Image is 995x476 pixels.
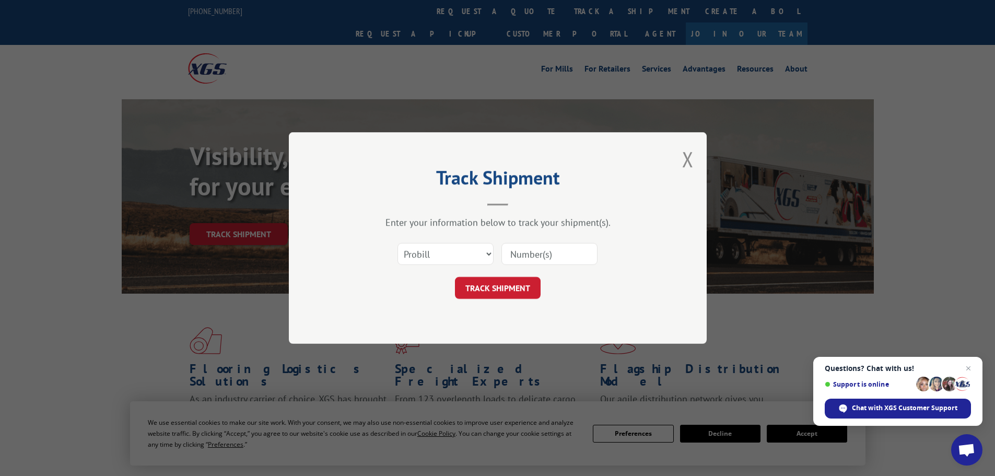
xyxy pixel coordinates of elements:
[682,145,694,173] button: Close modal
[825,399,971,419] div: Chat with XGS Customer Support
[951,434,982,466] div: Open chat
[501,243,598,265] input: Number(s)
[455,277,541,299] button: TRACK SHIPMENT
[825,364,971,373] span: Questions? Chat with us!
[825,380,912,388] span: Support is online
[962,362,975,375] span: Close chat
[852,403,957,413] span: Chat with XGS Customer Support
[341,170,654,190] h2: Track Shipment
[341,216,654,228] div: Enter your information below to track your shipment(s).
